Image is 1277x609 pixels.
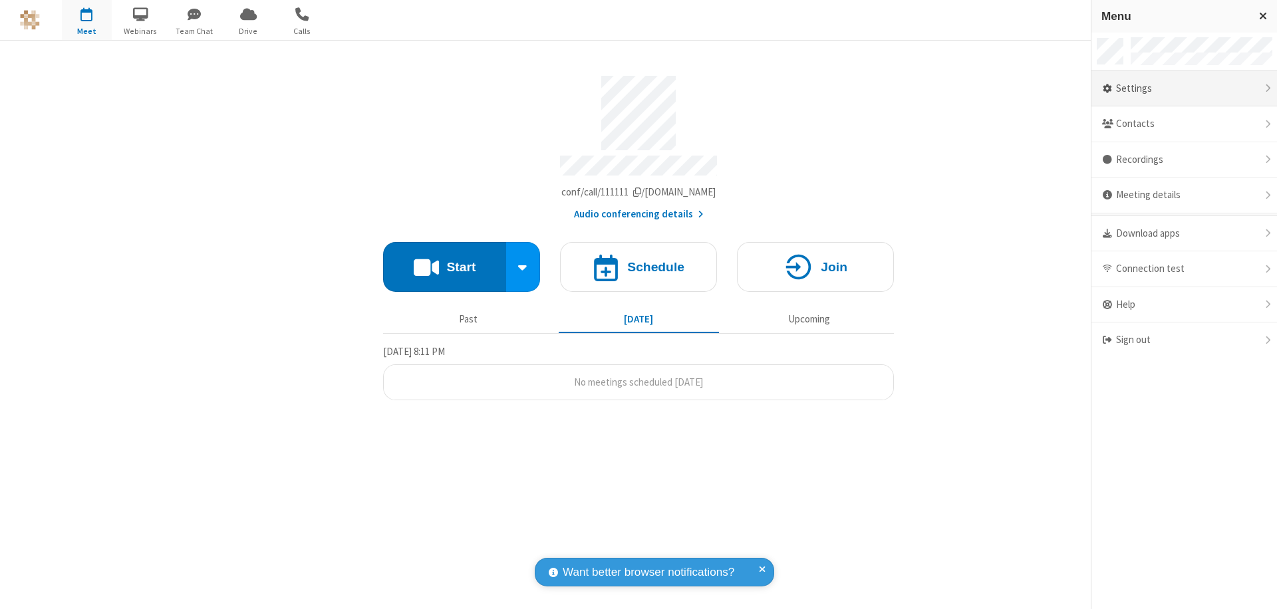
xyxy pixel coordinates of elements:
[737,242,894,292] button: Join
[116,25,166,37] span: Webinars
[383,344,894,401] section: Today's Meetings
[1091,251,1277,287] div: Connection test
[1091,287,1277,323] div: Help
[62,25,112,37] span: Meet
[559,306,719,332] button: [DATE]
[1091,216,1277,252] div: Download apps
[563,564,734,581] span: Want better browser notifications?
[561,185,716,198] span: Copy my meeting room link
[821,261,847,273] h4: Join
[277,25,327,37] span: Calls
[627,261,684,273] h4: Schedule
[383,66,894,222] section: Account details
[1091,178,1277,213] div: Meeting details
[446,261,476,273] h4: Start
[561,185,716,200] button: Copy my meeting room linkCopy my meeting room link
[383,345,445,358] span: [DATE] 8:11 PM
[1091,71,1277,107] div: Settings
[1091,106,1277,142] div: Contacts
[1091,322,1277,358] div: Sign out
[223,25,273,37] span: Drive
[506,242,541,292] div: Start conference options
[388,306,549,332] button: Past
[560,242,717,292] button: Schedule
[20,10,40,30] img: QA Selenium DO NOT DELETE OR CHANGE
[729,306,889,332] button: Upcoming
[1101,10,1247,23] h3: Menu
[383,242,506,292] button: Start
[1091,142,1277,178] div: Recordings
[574,207,704,222] button: Audio conferencing details
[170,25,219,37] span: Team Chat
[574,376,703,388] span: No meetings scheduled [DATE]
